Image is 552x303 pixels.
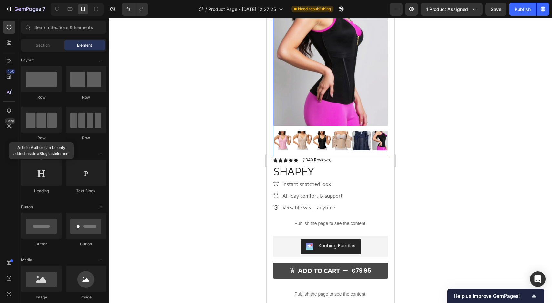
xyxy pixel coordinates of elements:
[454,292,538,300] button: Show survey - Help us improve GemPages!
[77,42,92,48] span: Element
[267,18,394,303] iframe: Design area
[36,42,50,48] span: Section
[96,149,106,159] span: Toggle open
[66,188,106,194] div: Text Block
[454,293,530,299] span: Help us improve GemPages!
[42,5,45,13] p: 7
[66,294,106,300] div: Image
[21,257,32,263] span: Media
[491,6,501,12] span: Save
[96,202,106,212] span: Toggle open
[21,57,34,63] span: Layout
[21,135,62,141] div: Row
[485,3,506,16] button: Save
[515,6,531,13] div: Publish
[6,69,15,74] div: 450
[205,6,207,13] span: /
[21,294,62,300] div: Image
[21,204,33,210] span: Button
[298,6,331,12] span: Need republishing
[66,94,106,100] div: Row
[21,151,29,157] span: Text
[5,118,15,124] div: Beta
[208,6,276,13] span: Product Page - [DATE] 12:27:25
[3,3,48,16] button: 7
[66,241,106,247] div: Button
[21,241,62,247] div: Button
[21,21,106,34] input: Search Sections & Elements
[122,3,148,16] div: Undo/Redo
[530,271,546,287] div: Open Intercom Messenger
[426,6,468,13] span: 1 product assigned
[21,188,62,194] div: Heading
[21,94,62,100] div: Row
[66,135,106,141] div: Row
[421,3,483,16] button: 1 product assigned
[96,255,106,265] span: Toggle open
[96,55,106,65] span: Toggle open
[509,3,536,16] button: Publish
